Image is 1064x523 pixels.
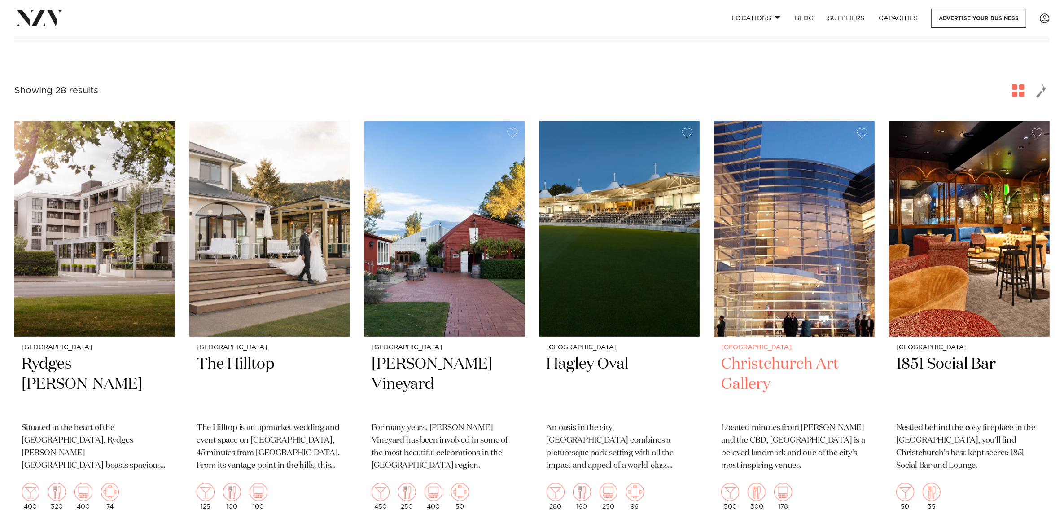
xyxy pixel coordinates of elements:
[74,483,92,510] div: 400
[600,483,617,510] div: 250
[22,422,168,472] p: Situated in the heart of the [GEOGRAPHIC_DATA], Rydges [PERSON_NAME] [GEOGRAPHIC_DATA] boasts spa...
[425,483,442,510] div: 400
[372,354,518,415] h2: [PERSON_NAME] Vineyard
[14,10,63,26] img: nzv-logo.png
[48,483,66,510] div: 320
[896,483,914,510] div: 50
[748,483,766,510] div: 300
[14,84,98,98] div: Showing 28 results
[896,344,1042,351] small: [GEOGRAPHIC_DATA]
[451,483,469,510] div: 50
[372,483,390,510] div: 450
[547,483,565,510] div: 280
[896,354,1042,415] h2: 1851 Social Bar
[872,9,925,28] a: Capacities
[721,422,867,472] p: Located minutes from [PERSON_NAME] and the CBD, [GEOGRAPHIC_DATA] is a beloved landmark and one o...
[22,483,39,510] div: 400
[398,483,416,510] div: 250
[197,344,343,351] small: [GEOGRAPHIC_DATA]
[573,483,591,510] div: 160
[197,354,343,415] h2: The Hilltop
[923,483,941,510] div: 35
[223,483,241,501] img: dining.png
[250,483,267,501] img: theatre.png
[22,483,39,501] img: cocktail.png
[14,121,175,517] a: [GEOGRAPHIC_DATA] Rydges [PERSON_NAME] Situated in the heart of the [GEOGRAPHIC_DATA], Rydges [PE...
[250,483,267,510] div: 100
[721,354,867,415] h2: Christchurch Art Gallery
[547,483,565,501] img: cocktail.png
[714,121,875,517] a: [GEOGRAPHIC_DATA] Christchurch Art Gallery Located minutes from [PERSON_NAME] and the CBD, [GEOGR...
[197,483,215,501] img: cocktail.png
[372,483,390,501] img: cocktail.png
[197,422,343,472] p: The Hilltop is an upmarket wedding and event space on [GEOGRAPHIC_DATA], 45 minutes from [GEOGRAP...
[725,9,788,28] a: Locations
[547,344,693,351] small: [GEOGRAPHIC_DATA]
[573,483,591,501] img: dining.png
[48,483,66,501] img: dining.png
[539,121,700,517] a: [GEOGRAPHIC_DATA] Hagley Oval An oasis in the city, [GEOGRAPHIC_DATA] combines a picturesque park...
[372,422,518,472] p: For many years, [PERSON_NAME] Vineyard has been involved in some of the most beautiful celebratio...
[774,483,792,510] div: 178
[425,483,442,501] img: theatre.png
[721,483,739,501] img: cocktail.png
[896,422,1042,472] p: Nestled behind the cosy fireplace in the [GEOGRAPHIC_DATA], you'll find Christchurch's best-kept ...
[600,483,617,501] img: theatre.png
[626,483,644,510] div: 96
[22,354,168,415] h2: Rydges [PERSON_NAME]
[896,483,914,501] img: cocktail.png
[721,344,867,351] small: [GEOGRAPHIC_DATA]
[931,9,1026,28] a: Advertise your business
[189,121,350,517] a: [GEOGRAPHIC_DATA] The Hilltop The Hilltop is an upmarket wedding and event space on [GEOGRAPHIC_D...
[223,483,241,510] div: 100
[364,121,525,517] a: [GEOGRAPHIC_DATA] [PERSON_NAME] Vineyard For many years, [PERSON_NAME] Vineyard has been involved...
[22,344,168,351] small: [GEOGRAPHIC_DATA]
[101,483,119,501] img: meeting.png
[451,483,469,501] img: meeting.png
[721,483,739,510] div: 500
[821,9,871,28] a: SUPPLIERS
[923,483,941,501] img: dining.png
[774,483,792,501] img: theatre.png
[398,483,416,501] img: dining.png
[788,9,821,28] a: BLOG
[547,354,693,415] h2: Hagley Oval
[74,483,92,501] img: theatre.png
[748,483,766,501] img: dining.png
[889,121,1050,517] a: [GEOGRAPHIC_DATA] 1851 Social Bar Nestled behind the cosy fireplace in the [GEOGRAPHIC_DATA], you...
[626,483,644,501] img: meeting.png
[197,483,215,510] div: 125
[372,344,518,351] small: [GEOGRAPHIC_DATA]
[547,422,693,472] p: An oasis in the city, [GEOGRAPHIC_DATA] combines a picturesque park-setting with all the impact a...
[101,483,119,510] div: 74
